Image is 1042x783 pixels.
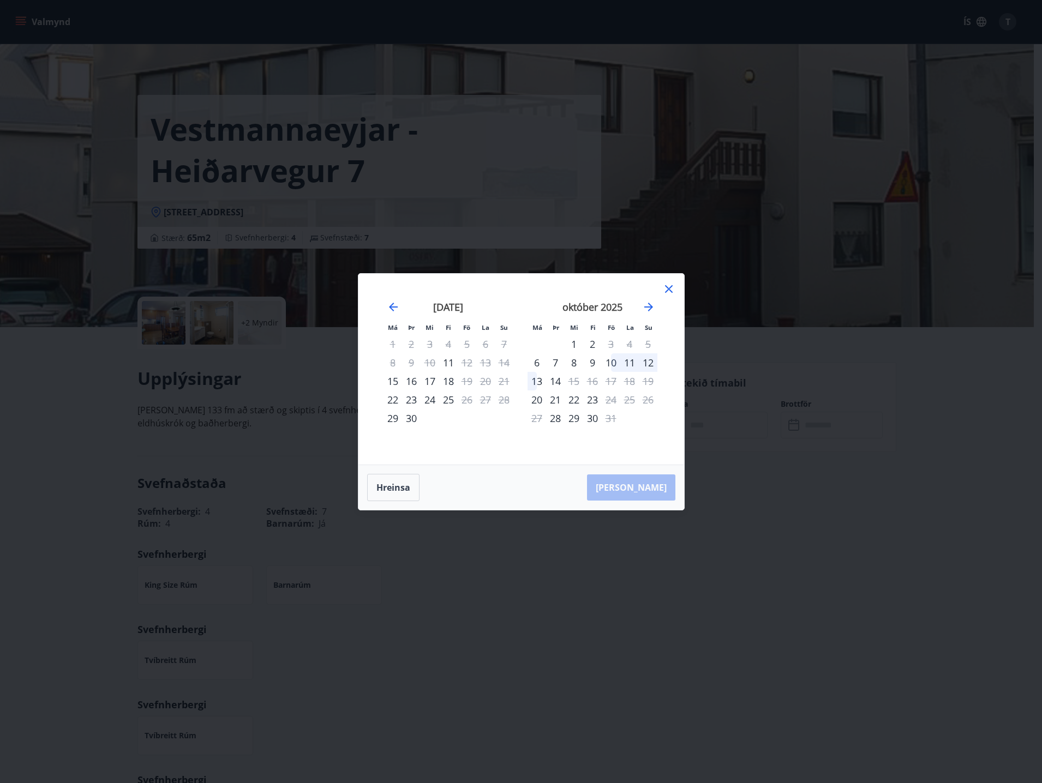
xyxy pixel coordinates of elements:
td: Not available. sunnudagur, 19. október 2025 [639,372,657,390]
div: Aðeins útritun í boði [602,335,620,353]
td: Not available. laugardagur, 20. september 2025 [476,372,495,390]
div: Aðeins innritun í boði [384,390,402,409]
small: Fö [463,323,470,332]
td: Not available. þriðjudagur, 2. september 2025 [402,335,421,353]
div: Aðeins innritun í boði [528,353,546,372]
div: 30 [583,409,602,427]
td: Not available. mánudagur, 8. september 2025 [384,353,402,372]
small: Þr [553,323,559,332]
small: Su [645,323,652,332]
div: 9 [583,353,602,372]
small: Fi [590,323,596,332]
td: Not available. laugardagur, 4. október 2025 [620,335,639,353]
small: Fi [446,323,451,332]
td: Choose miðvikudagur, 22. október 2025 as your check-in date. It’s available. [565,390,583,409]
div: Aðeins innritun í boði [546,409,565,427]
td: Choose sunnudagur, 12. október 2025 as your check-in date. It’s available. [639,353,657,372]
td: Not available. þriðjudagur, 9. september 2025 [402,353,421,372]
td: Choose miðvikudagur, 29. október 2025 as your check-in date. It’s available. [565,409,583,427]
div: 7 [546,353,565,372]
div: Calendar [372,287,671,451]
strong: [DATE] [433,300,463,314]
td: Not available. föstudagur, 12. september 2025 [458,353,476,372]
td: Choose fimmtudagur, 23. október 2025 as your check-in date. It’s available. [583,390,602,409]
div: 12 [639,353,657,372]
td: Not available. föstudagur, 19. september 2025 [458,372,476,390]
div: 2 [583,335,602,353]
td: Not available. miðvikudagur, 10. september 2025 [421,353,439,372]
td: Choose mánudagur, 6. október 2025 as your check-in date. It’s available. [528,353,546,372]
td: Not available. föstudagur, 5. september 2025 [458,335,476,353]
td: Not available. mánudagur, 27. október 2025 [528,409,546,427]
td: Choose laugardagur, 11. október 2025 as your check-in date. It’s available. [620,353,639,372]
div: 10 [602,353,620,372]
div: Aðeins útritun í boði [458,390,476,409]
div: Aðeins útritun í boði [458,372,476,390]
td: Choose þriðjudagur, 23. september 2025 as your check-in date. It’s available. [402,390,421,409]
td: Choose fimmtudagur, 25. september 2025 as your check-in date. It’s available. [439,390,458,409]
div: 22 [565,390,583,409]
div: Aðeins útritun í boði [458,353,476,372]
td: Choose þriðjudagur, 28. október 2025 as your check-in date. It’s available. [546,409,565,427]
td: Choose þriðjudagur, 7. október 2025 as your check-in date. It’s available. [546,353,565,372]
div: Aðeins útritun í boði [602,409,620,427]
div: 16 [402,372,421,390]
td: Choose föstudagur, 10. október 2025 as your check-in date. It’s available. [602,353,620,372]
td: Choose miðvikudagur, 1. október 2025 as your check-in date. It’s available. [565,335,583,353]
small: Fö [608,323,615,332]
td: Not available. miðvikudagur, 3. september 2025 [421,335,439,353]
td: Choose fimmtudagur, 30. október 2025 as your check-in date. It’s available. [583,409,602,427]
td: Choose þriðjudagur, 16. september 2025 as your check-in date. It’s available. [402,372,421,390]
td: Not available. sunnudagur, 14. september 2025 [495,353,513,372]
td: Not available. laugardagur, 13. september 2025 [476,353,495,372]
div: Aðeins útritun í boði [565,372,583,390]
td: Not available. laugardagur, 6. september 2025 [476,335,495,353]
small: Mi [426,323,434,332]
div: 1 [565,335,583,353]
div: 11 [620,353,639,372]
td: Not available. laugardagur, 18. október 2025 [620,372,639,390]
div: Aðeins innritun í boði [439,353,458,372]
td: Not available. föstudagur, 17. október 2025 [602,372,620,390]
td: Choose mánudagur, 20. október 2025 as your check-in date. It’s available. [528,390,546,409]
small: Þr [408,323,415,332]
td: Choose mánudagur, 29. september 2025 as your check-in date. It’s available. [384,409,402,427]
td: Choose mánudagur, 15. september 2025 as your check-in date. It’s available. [384,372,402,390]
div: Aðeins innritun í boði [384,372,402,390]
div: Move backward to switch to the previous month. [387,300,400,314]
td: Choose fimmtudagur, 2. október 2025 as your check-in date. It’s available. [583,335,602,353]
div: 23 [583,390,602,409]
small: Má [532,323,542,332]
td: Not available. föstudagur, 3. október 2025 [602,335,620,353]
strong: október 2025 [562,300,622,314]
td: Not available. laugardagur, 27. september 2025 [476,390,495,409]
td: Choose miðvikudagur, 17. september 2025 as your check-in date. It’s available. [421,372,439,390]
div: 29 [565,409,583,427]
div: 21 [546,390,565,409]
div: Aðeins útritun í boði [602,390,620,409]
td: Choose þriðjudagur, 21. október 2025 as your check-in date. It’s available. [546,390,565,409]
td: Choose fimmtudagur, 9. október 2025 as your check-in date. It’s available. [583,353,602,372]
small: Su [500,323,508,332]
td: Choose mánudagur, 22. september 2025 as your check-in date. It’s available. [384,390,402,409]
td: Choose fimmtudagur, 11. september 2025 as your check-in date. It’s available. [439,353,458,372]
td: Not available. sunnudagur, 5. október 2025 [639,335,657,353]
div: 14 [546,372,565,390]
td: Not available. sunnudagur, 28. september 2025 [495,390,513,409]
td: Choose miðvikudagur, 8. október 2025 as your check-in date. It’s available. [565,353,583,372]
small: La [626,323,634,332]
td: Not available. sunnudagur, 26. október 2025 [639,390,657,409]
td: Not available. föstudagur, 31. október 2025 [602,409,620,427]
div: 25 [439,390,458,409]
td: Choose fimmtudagur, 18. september 2025 as your check-in date. It’s available. [439,372,458,390]
div: 17 [421,372,439,390]
td: Not available. fimmtudagur, 16. október 2025 [583,372,602,390]
small: Mi [570,323,578,332]
div: 18 [439,372,458,390]
td: Not available. föstudagur, 26. september 2025 [458,390,476,409]
div: 24 [421,390,439,409]
button: Hreinsa [367,474,420,501]
div: 13 [528,372,546,390]
div: 8 [565,353,583,372]
div: Aðeins innritun í boði [528,390,546,409]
